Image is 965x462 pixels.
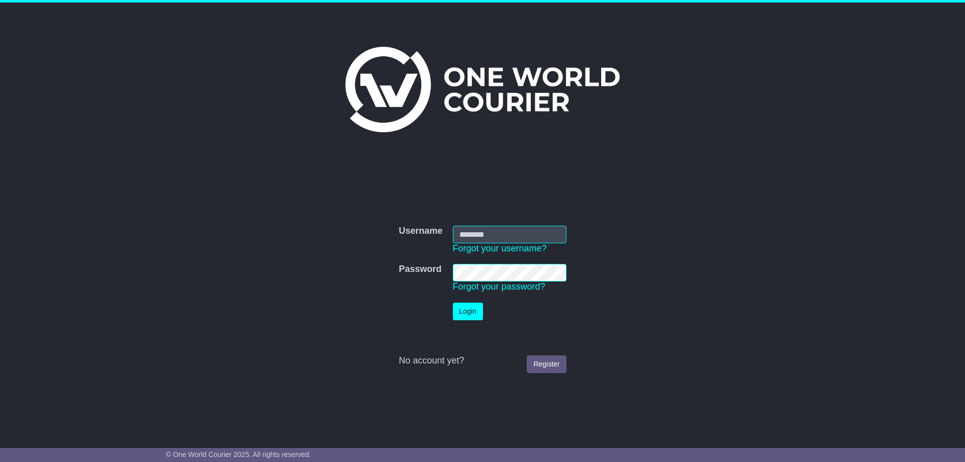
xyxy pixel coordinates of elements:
label: Password [399,264,441,275]
a: Forgot your username? [453,243,547,253]
img: One World [345,47,620,132]
div: No account yet? [399,355,566,366]
a: Forgot your password? [453,282,545,292]
a: Register [527,355,566,373]
button: Login [453,303,483,320]
label: Username [399,226,442,237]
span: © One World Courier 2025. All rights reserved. [166,450,311,458]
